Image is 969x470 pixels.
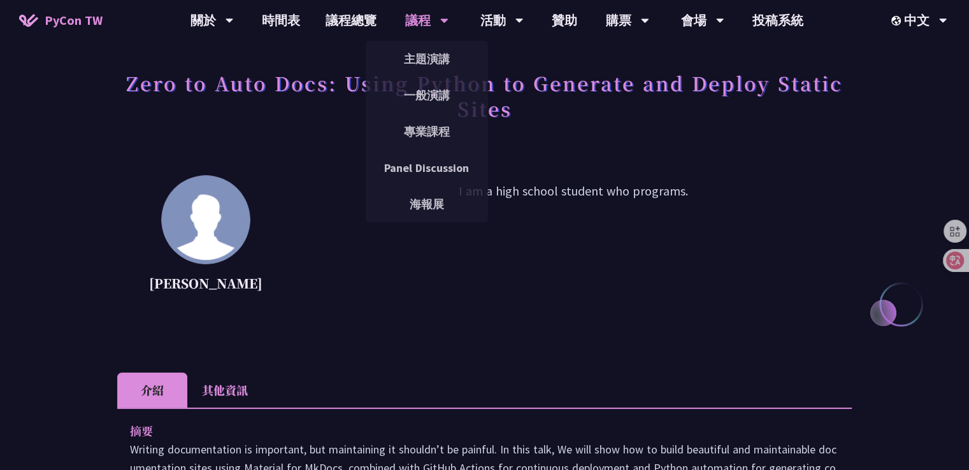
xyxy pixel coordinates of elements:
[187,373,262,408] li: 其他資訊
[130,422,814,440] p: 摘要
[19,14,38,27] img: Home icon of PyCon TW 2025
[117,373,187,408] li: 介紹
[161,175,250,264] img: Daniel Gau
[366,117,488,146] a: 專業課程
[117,64,852,127] h1: Zero to Auto Docs: Using Python to Generate and Deploy Static Sites
[149,274,262,293] p: [PERSON_NAME]
[6,4,115,36] a: PyCon TW
[366,189,488,219] a: 海報展
[891,16,904,25] img: Locale Icon
[294,182,852,296] p: I am a high school student who programs.
[366,44,488,74] a: 主題演講
[366,80,488,110] a: 一般演講
[45,11,103,30] span: PyCon TW
[366,153,488,183] a: Panel Discussion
